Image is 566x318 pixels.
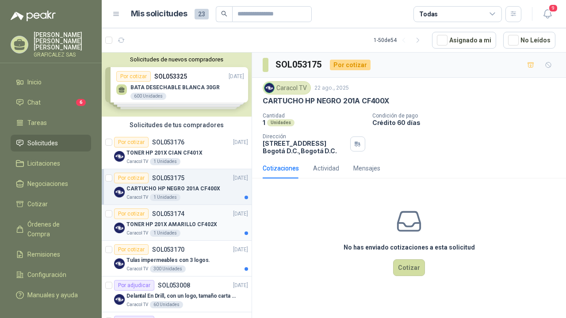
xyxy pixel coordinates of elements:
[233,138,248,147] p: [DATE]
[126,230,148,237] p: Caracol TV
[102,53,252,117] div: Solicitudes de nuevos compradoresPor cotizarSOL053325[DATE] BATA DESECHABLE BLANCA 30GR600 Unidad...
[195,9,209,19] span: 23
[27,98,41,107] span: Chat
[263,140,347,155] p: [STREET_ADDRESS] Bogotá D.C. , Bogotá D.C.
[11,246,91,263] a: Remisiones
[158,282,190,288] p: SOL053008
[102,205,252,241] a: Por cotizarSOL053174[DATE] Company LogoTONER HP 201X AMARILLO CF402XCaracol TV1 Unidades
[275,58,323,72] h3: SOL053175
[330,60,371,70] div: Por cotizar
[114,258,125,269] img: Company Logo
[11,74,91,91] a: Inicio
[11,266,91,283] a: Configuración
[152,175,184,181] p: SOL053175
[27,199,48,209] span: Cotizar
[27,270,66,280] span: Configuración
[102,169,252,205] a: Por cotizarSOL053175[DATE] Company LogoCARTUCHO HP NEGRO 201A CF400XCaracol TV1 Unidades
[27,138,58,148] span: Solicitudes
[263,81,311,95] div: Caracol TV
[27,250,60,259] span: Remisiones
[27,290,78,300] span: Manuales y ayuda
[11,216,91,242] a: Órdenes de Compra
[233,246,248,254] p: [DATE]
[264,83,274,93] img: Company Logo
[126,185,220,193] p: CARTUCHO HP NEGRO 201A CF400X
[374,33,425,47] div: 1 - 50 de 54
[126,256,210,265] p: Tulas impermeables con 3 logos.
[267,119,294,126] div: Unidades
[372,119,562,126] p: Crédito 60 días
[114,294,125,305] img: Company Logo
[114,173,149,183] div: Por cotizar
[313,163,339,173] div: Actividad
[263,133,347,140] p: Dirección
[11,196,91,212] a: Cotizar
[114,244,149,255] div: Por cotizar
[34,52,91,57] p: GRAFICALEZ SAS
[221,11,227,17] span: search
[102,276,252,312] a: Por adjudicarSOL053008[DATE] Company LogoDelantal En Drill, con un logo, tamaño carta 1 tinta (Se...
[233,174,248,182] p: [DATE]
[263,113,365,119] p: Cantidad
[11,155,91,172] a: Licitaciones
[393,259,425,276] button: Cotizar
[76,99,86,106] span: 6
[27,159,60,168] span: Licitaciones
[114,223,125,233] img: Company Logo
[233,210,248,218] p: [DATE]
[150,158,180,165] div: 1 Unidades
[114,151,125,162] img: Company Logo
[150,194,180,201] div: 1 Unidades
[548,4,558,12] span: 9
[11,135,91,151] a: Solicitudes
[150,265,186,273] div: 300 Unidades
[344,242,475,252] h3: No has enviado cotizaciones a esta solicitud
[353,163,380,173] div: Mensajes
[114,187,125,197] img: Company Logo
[152,211,184,217] p: SOL053174
[126,220,217,229] p: TONER HP 201X AMARILLO CF402X
[114,137,149,148] div: Por cotizar
[539,6,555,22] button: 9
[126,149,203,157] p: TONER HP 201X CIAN CF401X
[11,175,91,192] a: Negociaciones
[150,301,183,308] div: 60 Unidades
[27,220,83,239] span: Órdenes de Compra
[126,265,148,273] p: Caracol TV
[126,292,237,300] p: Delantal En Drill, con un logo, tamaño carta 1 tinta (Se envia enlacen, como referencia)
[503,32,555,49] button: No Leídos
[27,179,68,189] span: Negociaciones
[102,117,252,133] div: Solicitudes de tus compradores
[372,113,562,119] p: Condición de pago
[263,163,299,173] div: Cotizaciones
[126,158,148,165] p: Caracol TV
[11,114,91,131] a: Tareas
[131,8,187,20] h1: Mis solicitudes
[126,194,148,201] p: Caracol TV
[105,56,248,63] button: Solicitudes de nuevos compradores
[314,84,349,92] p: 22 ago., 2025
[419,9,438,19] div: Todas
[152,246,184,253] p: SOL053170
[34,32,91,50] p: [PERSON_NAME] [PERSON_NAME] [PERSON_NAME]
[102,241,252,276] a: Por cotizarSOL053170[DATE] Company LogoTulas impermeables con 3 logos.Caracol TV300 Unidades
[150,230,180,237] div: 1 Unidades
[263,119,265,126] p: 1
[263,96,390,106] p: CARTUCHO HP NEGRO 201A CF400X
[114,208,149,219] div: Por cotizar
[11,287,91,303] a: Manuales y ayuda
[102,133,252,169] a: Por cotizarSOL053176[DATE] Company LogoTONER HP 201X CIAN CF401XCaracol TV1 Unidades
[27,77,42,87] span: Inicio
[11,94,91,111] a: Chat6
[114,280,154,291] div: Por adjudicar
[27,118,47,128] span: Tareas
[11,11,56,21] img: Logo peakr
[152,139,184,145] p: SOL053176
[126,301,148,308] p: Caracol TV
[432,32,496,49] button: Asignado a mi
[233,281,248,290] p: [DATE]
